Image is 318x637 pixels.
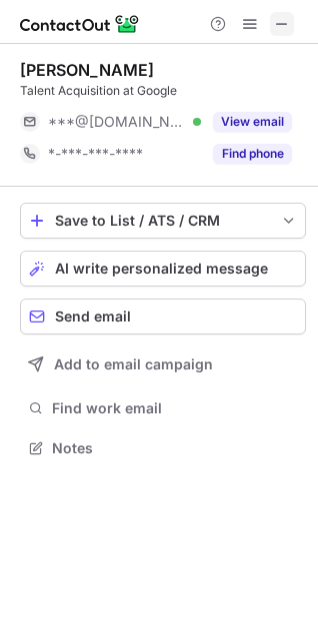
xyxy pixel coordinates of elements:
[20,82,306,100] div: Talent Acquisition at Google
[20,346,306,382] button: Add to email campaign
[20,60,154,80] div: [PERSON_NAME]
[55,261,268,277] span: AI write personalized message
[52,439,298,457] span: Notes
[213,144,292,164] button: Reveal Button
[54,356,213,372] span: Add to email campaign
[52,399,298,417] span: Find work email
[213,112,292,132] button: Reveal Button
[20,251,306,287] button: AI write personalized message
[20,203,306,239] button: save-profile-one-click
[55,213,271,229] div: Save to List / ATS / CRM
[20,434,306,462] button: Notes
[20,394,306,422] button: Find work email
[55,309,131,324] span: Send email
[20,12,140,36] img: ContactOut v5.3.10
[48,113,186,131] span: ***@[DOMAIN_NAME]
[20,299,306,334] button: Send email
